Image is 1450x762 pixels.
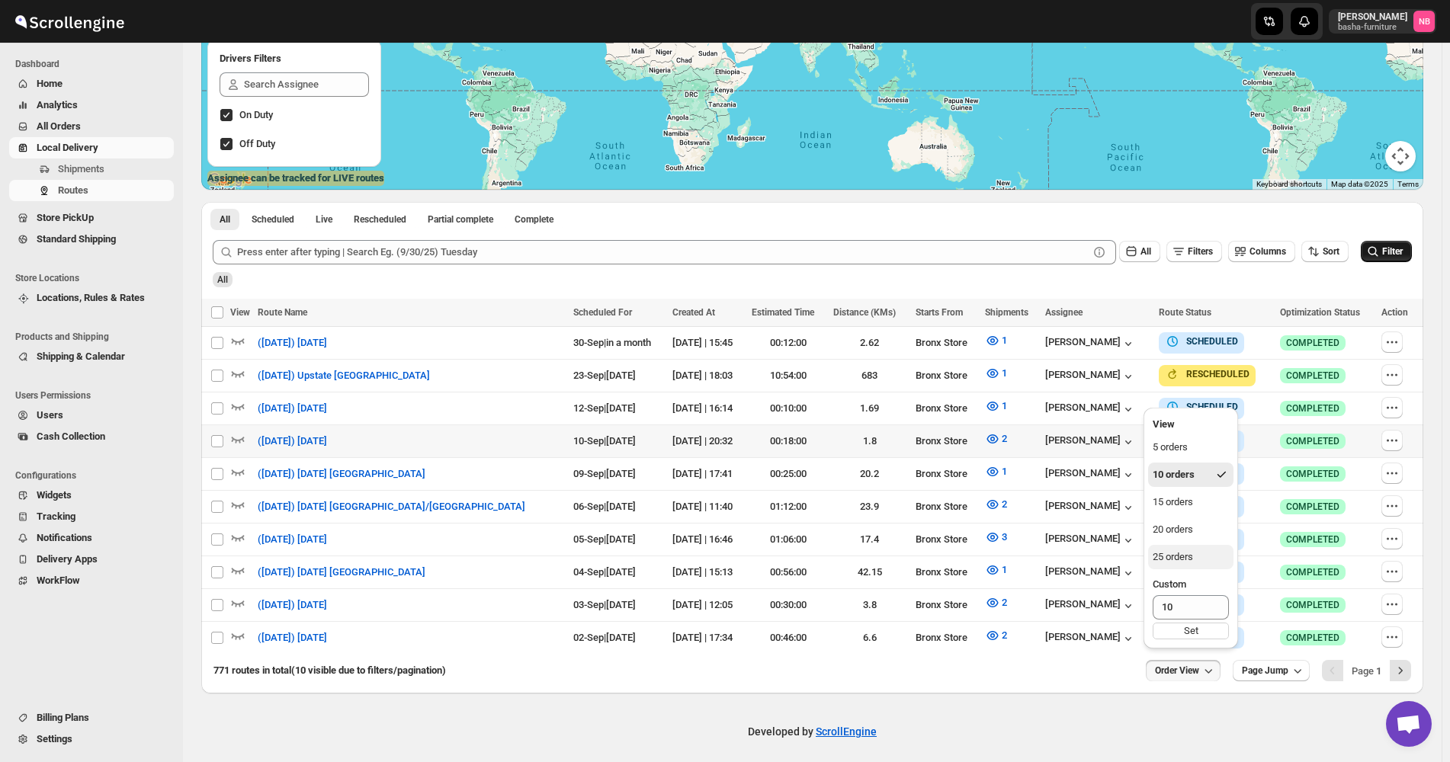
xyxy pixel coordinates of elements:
[37,233,116,245] span: Standard Shipping
[1361,241,1412,262] button: Filter
[1186,336,1238,347] b: SCHEDULED
[1045,500,1136,515] div: [PERSON_NAME]
[752,597,824,613] div: 00:30:00
[37,431,105,442] span: Cash Collection
[239,109,273,120] span: On Duty
[1280,307,1360,318] span: Optimization Status
[15,272,175,284] span: Store Locations
[1286,435,1339,447] span: COMPLETED
[976,427,1016,451] button: 2
[1045,434,1136,450] div: [PERSON_NAME]
[1002,531,1007,543] span: 3
[752,565,824,580] div: 00:56:00
[1045,402,1136,417] button: [PERSON_NAME]
[672,532,743,547] div: [DATE] | 16:46
[1002,335,1007,346] span: 1
[752,630,824,645] div: 00:46:00
[210,209,239,230] button: All routes
[37,511,75,522] span: Tracking
[916,335,976,351] div: Bronx Store
[1286,370,1339,382] span: COMPLETED
[37,78,63,89] span: Home
[9,728,174,750] button: Settings
[672,335,743,351] div: [DATE] | 15:45
[428,213,493,226] span: Partial complete
[833,565,906,580] div: 42.15
[833,466,906,482] div: 20.2
[1002,466,1007,477] span: 1
[1002,433,1007,444] span: 2
[249,527,336,552] button: ([DATE]) [DATE]
[833,499,906,514] div: 23.9
[916,434,976,449] div: Bronx Store
[220,51,369,66] h2: Drivers Filters
[1250,246,1286,257] span: Columns
[672,307,715,318] span: Created At
[833,368,906,383] div: 683
[816,725,877,738] a: ScrollEngine
[1376,665,1381,677] b: 1
[237,240,1089,264] input: Press enter after typing | Search Eg. (9/30/25) Tuesday
[976,459,1016,484] button: 1
[1148,463,1233,487] button: 10 orders
[1148,545,1233,569] button: 25 orders
[258,597,327,613] span: ([DATE]) [DATE]
[916,597,976,613] div: Bronx Store
[37,733,72,744] span: Settings
[1153,522,1193,537] div: 20 orders
[37,553,98,565] span: Delivery Apps
[1286,533,1339,546] span: COMPLETED
[672,368,743,383] div: [DATE] | 18:03
[1140,246,1151,257] span: All
[1338,11,1407,23] p: [PERSON_NAME]
[1045,336,1136,351] button: [PERSON_NAME]
[1166,241,1222,262] button: Filters
[9,570,174,591] button: WorkFlow
[205,170,255,190] img: Google
[9,116,174,137] button: All Orders
[976,328,1016,353] button: 1
[37,712,89,723] span: Billing Plans
[1382,246,1403,257] span: Filter
[916,565,976,580] div: Bronx Store
[672,499,743,514] div: [DATE] | 11:40
[833,401,906,416] div: 1.69
[833,597,906,613] div: 3.8
[1045,565,1136,581] button: [PERSON_NAME]
[258,307,307,318] span: Route Name
[15,331,175,343] span: Products and Shipping
[1286,566,1339,578] span: COMPLETED
[833,335,906,351] div: 2.62
[573,533,636,545] span: 05-Sep | [DATE]
[1045,631,1136,646] button: [PERSON_NAME]
[15,389,175,402] span: Users Permissions
[573,337,651,348] span: 30-Sep | in a month
[976,525,1016,549] button: 3
[1301,241,1349,262] button: Sort
[258,368,430,383] span: ([DATE]) Upstate [GEOGRAPHIC_DATA]
[1286,468,1339,480] span: COMPLETED
[1165,367,1250,382] button: RESCHEDULED
[249,593,336,617] button: ([DATE]) [DATE]
[1002,367,1007,379] span: 1
[1419,17,1430,27] text: NB
[9,549,174,570] button: Delivery Apps
[9,158,174,180] button: Shipments
[916,532,976,547] div: Bronx Store
[15,58,175,70] span: Dashboard
[1153,495,1193,510] div: 15 orders
[1155,664,1199,677] span: Order View
[833,630,906,645] div: 6.6
[249,495,534,519] button: ([DATE]) [DATE] [GEOGRAPHIC_DATA]/[GEOGRAPHIC_DATA]
[1002,629,1007,641] span: 2
[249,363,439,388] button: ([DATE]) Upstate [GEOGRAPHIC_DATA]
[1045,533,1136,548] div: [PERSON_NAME]
[37,489,72,501] span: Widgets
[976,591,1016,615] button: 2
[258,630,327,645] span: ([DATE]) [DATE]
[1002,400,1007,411] span: 1
[1228,241,1295,262] button: Columns
[9,485,174,506] button: Widgets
